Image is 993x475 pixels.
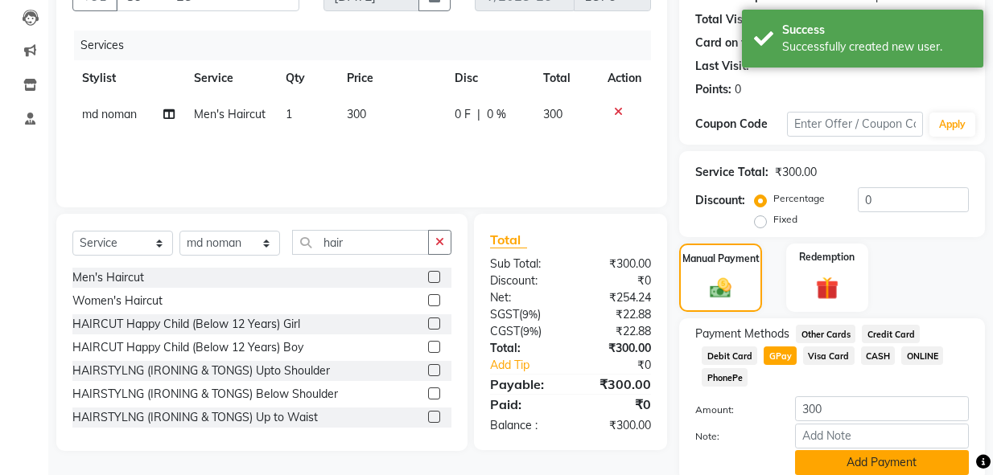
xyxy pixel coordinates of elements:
span: PhonePe [702,368,748,387]
div: Payable: [478,375,571,394]
div: Balance : [478,417,571,434]
label: Note: [683,429,782,444]
span: 1 [286,107,292,121]
span: Total [490,231,527,248]
div: Sub Total: [478,256,571,272]
div: Total Visits: [695,11,759,28]
span: ONLINE [901,346,943,365]
div: ₹0 [586,357,663,374]
div: HAIRSTYLNG (IRONING & TONGS) Upto Shoulder [72,362,330,379]
div: Total: [478,340,571,357]
div: 0 [735,81,741,98]
th: Price [337,60,445,96]
input: Amount [795,396,969,421]
span: Payment Methods [695,326,789,342]
div: Women's Haircut [72,293,163,309]
label: Redemption [799,250,855,264]
span: Other Cards [796,325,855,343]
th: Service [184,60,276,96]
th: Total [534,60,599,96]
th: Qty [276,60,337,96]
span: md noman [82,107,137,121]
input: Enter Offer / Coupon Code [787,112,924,137]
div: Services [74,31,663,60]
label: Amount: [683,403,782,417]
span: CASH [861,346,896,365]
div: Net: [478,289,571,306]
div: ₹300.00 [571,256,663,272]
div: ₹22.88 [571,306,663,323]
div: Card on file: [695,35,761,51]
div: ₹300.00 [571,375,663,394]
a: Add Tip [478,357,586,374]
span: 300 [543,107,562,121]
img: _cash.svg [703,276,739,301]
div: HAIRCUT Happy Child (Below 12 Years) Boy [72,339,303,356]
span: Visa Card [803,346,855,365]
span: Credit Card [862,325,920,343]
div: ₹300.00 [775,164,817,181]
input: Add Note [795,424,969,448]
div: Service Total: [695,164,768,181]
div: Successfully created new user. [782,39,971,55]
div: Coupon Code [695,116,786,133]
span: SGST [490,307,519,321]
span: 9% [523,325,538,338]
label: Percentage [773,191,825,206]
div: Paid: [478,395,571,414]
div: ₹0 [571,272,663,289]
span: Men's Haircut [194,107,266,121]
div: ₹300.00 [571,340,663,357]
div: ₹0 [571,395,663,414]
div: HAIRSTYLNG (IRONING & TONGS) Below Shoulder [72,386,338,403]
div: ( ) [478,306,571,323]
th: Action [598,60,651,96]
div: ₹300.00 [571,417,663,434]
span: 0 % [487,106,506,123]
span: 9% [522,308,538,321]
button: Add Payment [795,450,969,475]
button: Apply [929,113,975,137]
label: Manual Payment [682,252,760,266]
div: Discount: [478,272,571,289]
span: 0 F [455,106,471,123]
div: ₹254.24 [571,289,663,306]
div: HAIRSTYLNG (IRONING & TONGS) Up to Waist [72,409,318,426]
div: ₹22.88 [571,323,663,340]
label: Fixed [773,212,797,227]
th: Disc [445,60,534,96]
span: CGST [490,324,520,338]
div: Success [782,22,971,39]
span: Debit Card [702,346,757,365]
div: Men's Haircut [72,269,144,286]
span: GPay [764,346,797,365]
div: Discount: [695,192,745,209]
div: HAIRCUT Happy Child (Below 12 Years) Girl [72,316,300,333]
span: | [477,106,480,123]
div: Last Visit: [695,58,749,75]
div: ( ) [478,323,571,340]
th: Stylist [72,60,184,96]
span: 300 [347,107,366,121]
img: _gift.svg [809,274,847,303]
input: Search or Scan [292,230,429,255]
div: Points: [695,81,731,98]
